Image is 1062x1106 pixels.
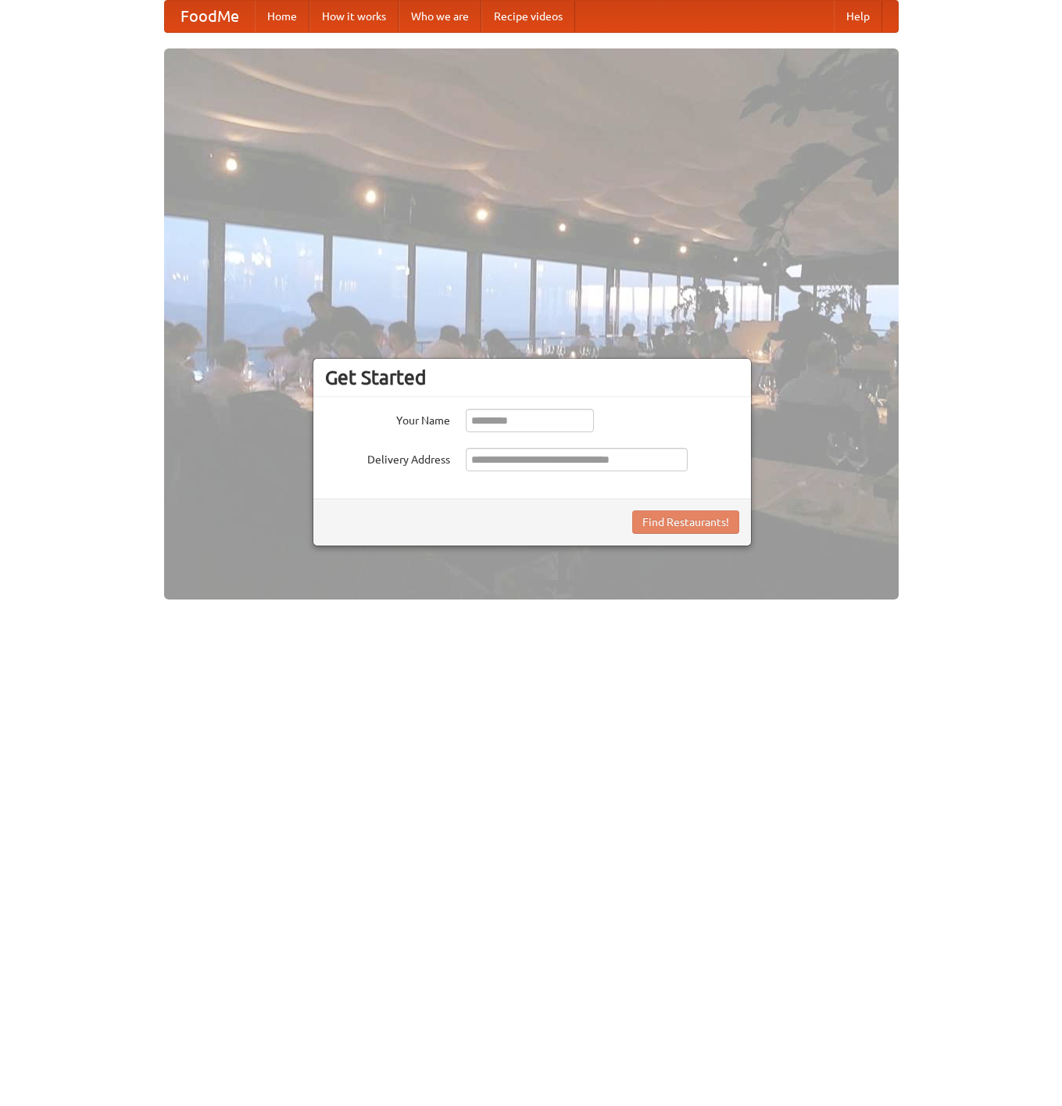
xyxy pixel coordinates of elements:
[399,1,481,32] a: Who we are
[325,448,450,467] label: Delivery Address
[165,1,255,32] a: FoodMe
[481,1,575,32] a: Recipe videos
[834,1,882,32] a: Help
[325,409,450,428] label: Your Name
[309,1,399,32] a: How it works
[255,1,309,32] a: Home
[632,510,739,534] button: Find Restaurants!
[325,366,739,389] h3: Get Started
